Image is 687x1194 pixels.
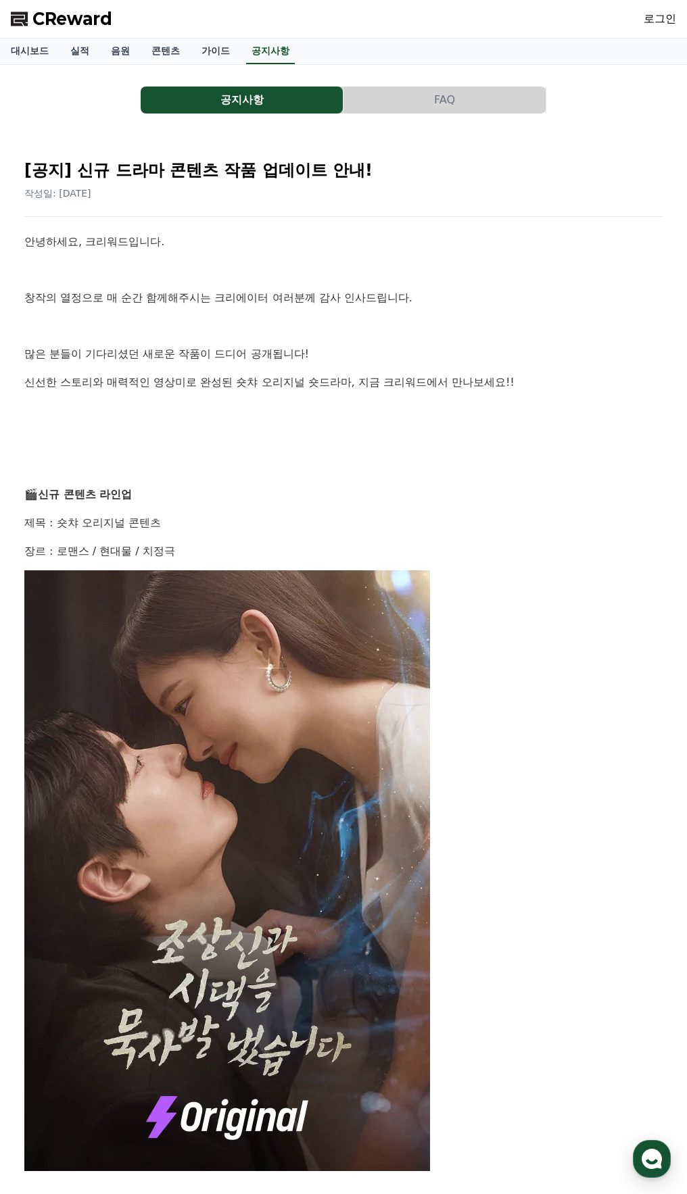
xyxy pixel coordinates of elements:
[38,488,132,501] strong: 신규 콘텐츠 라인업
[24,488,38,501] span: 🎬
[24,345,663,363] p: 많은 분들이 기다리셨던 새로운 작품이 드디어 공개됩니다!
[141,39,191,64] a: 콘텐츠
[343,86,546,114] button: FAQ
[24,233,663,251] p: 안녕하세요, 크리워드입니다.
[60,39,100,64] a: 실적
[191,39,241,64] a: 가이드
[100,39,141,64] a: 음원
[246,39,295,64] a: 공지사항
[644,11,676,27] a: 로그인
[24,159,663,181] h2: [공지] 신규 드라마 콘텐츠 작품 업데이트 안내!
[32,8,112,30] span: CReward
[24,570,430,1171] img: YY08Aug%2025,%202025153629_70710dead4d18c187cc6c7538a8673274c53576231a66339aee9b5d57855ac1e.webp
[343,86,546,114] a: FAQ
[141,86,343,114] button: 공지사항
[11,8,112,30] a: CReward
[24,514,663,532] p: 제목 : 숏챠 오리지널 콘텐츠
[24,543,663,560] p: 장르 : 로맨스 / 현대물 / 치정극
[24,188,91,199] span: 작성일: [DATE]
[24,374,663,391] p: 신선한 스토리와 매력적인 영상미로 완성된 숏챠 오리지널 숏드라마, 지금 크리워드에서 만나보세요!!
[24,289,663,307] p: 창작의 열정으로 매 순간 함께해주시는 크리에이터 여러분께 감사 인사드립니다.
